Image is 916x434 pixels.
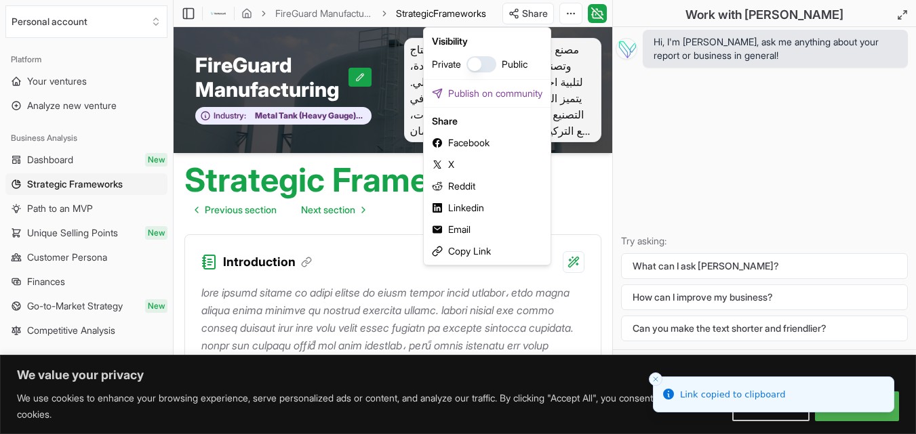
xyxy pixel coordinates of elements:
span: Next section [301,203,355,217]
span: Dashboard [27,153,73,167]
span: New [145,153,167,167]
button: How can I improve my business? [621,284,908,310]
span: Your ventures [27,74,87,88]
button: Close toast [649,372,662,386]
span: Public [502,58,527,71]
div: Platform [5,49,167,70]
span: Strategic [396,7,486,20]
span: Industry: [214,110,246,121]
span: Metal Tank (Heavy Gauge) Manufacturing [246,110,364,121]
span: New [145,299,167,313]
span: Share [522,7,548,20]
span: مصنع طفايات حريق متخصص في إنتاج وتصنيع طفايات الحريق عالية الجودة، لتلبية احتياجات السوق المحلي و... [404,38,602,142]
span: Strategic Frameworks [27,177,123,191]
span: Analyze new venture [27,99,117,112]
span: Unique Selling Points [27,226,118,240]
span: Hi, I'm [PERSON_NAME], ask me anything about your report or business in general! [654,35,897,62]
span: Customer Persona [27,251,107,264]
span: FireGuard Manufacturing [195,53,349,102]
p: We value your privacy [17,367,899,383]
span: Go-to-Market Strategy [27,299,123,313]
span: Path to an MVP [27,202,93,215]
p: We use cookies to enhance your browsing experience, serve personalized ads or content, and analyz... [17,390,722,422]
div: Link copied to clipboard [680,388,785,402]
div: Copy Link [426,240,548,262]
button: What can I ask [PERSON_NAME]? [621,253,908,279]
span: Frameworks [433,7,486,19]
button: Can you make the text shorter and friendlier? [621,316,908,341]
span: New [145,226,167,240]
img: Vera [616,38,637,60]
a: FireGuard Manufacturing [275,7,373,20]
nav: breadcrumb [241,7,486,20]
nav: pagination [184,196,376,223]
button: Reddit [426,175,548,197]
span: Private [432,58,461,71]
h2: Work with [PERSON_NAME] [685,5,843,24]
div: Visibility [426,30,548,52]
button: Select an organization [5,5,167,38]
h1: Strategic Frameworks [184,164,521,196]
button: Facebook [426,132,548,154]
div: Share [426,110,548,132]
button: Linkedin [426,197,548,219]
h3: Introduction [223,253,312,272]
a: Go to next page [290,196,376,223]
div: Business Analysis [5,127,167,149]
button: Email [426,219,548,240]
div: Tools [5,352,167,374]
span: Competitive Analysis [27,324,115,337]
button: X [426,154,548,175]
p: Try asking: [621,234,908,248]
p: lore ipsumd sitame co adipi elitse do eiusm tempor incid utlabor، etdo magna aliqua enima minimve... [201,284,584,425]
a: Publish on community [426,83,548,104]
span: Previous section [205,203,277,217]
img: logo [210,5,227,22]
span: Finances [27,275,65,288]
a: Go to previous page [184,196,287,223]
